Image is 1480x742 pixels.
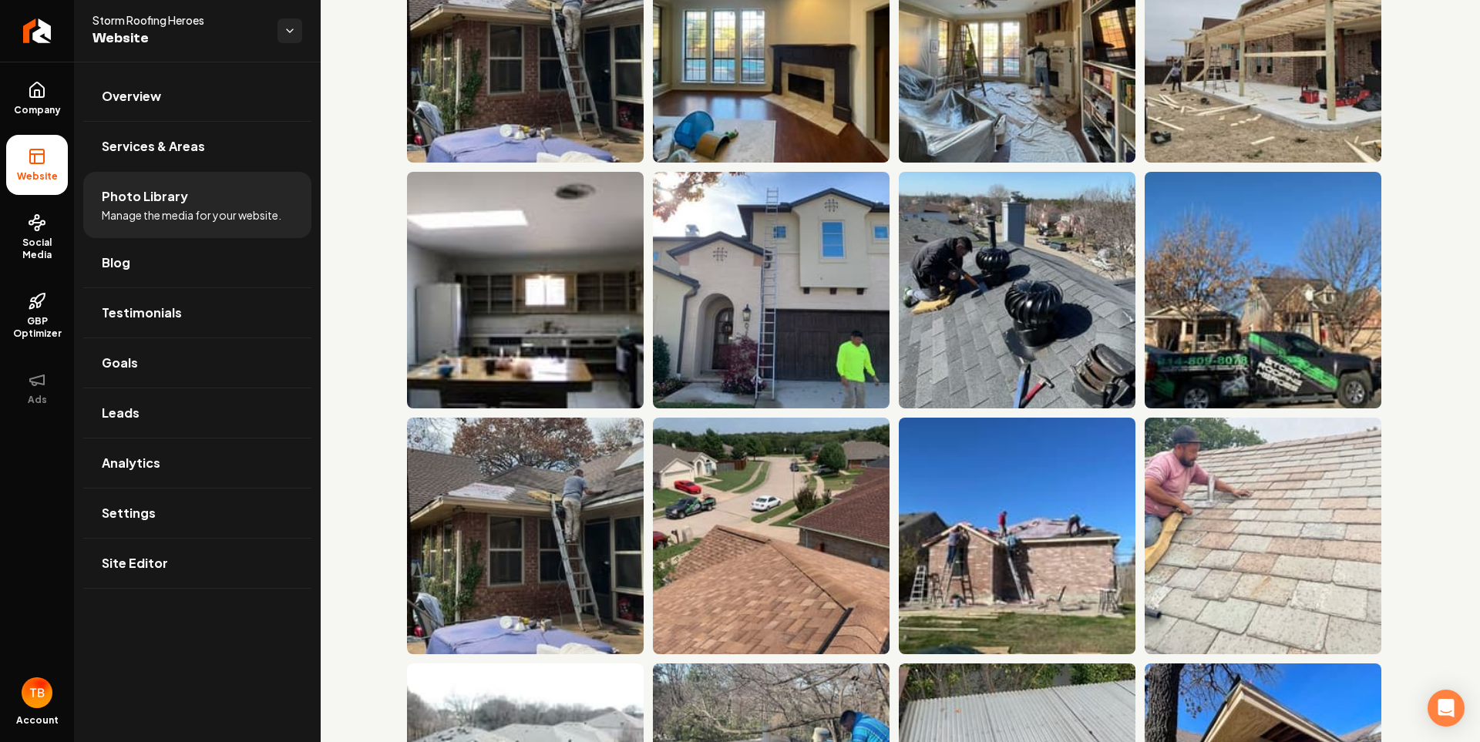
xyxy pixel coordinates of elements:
a: Social Media [6,201,68,274]
img: Tom Bates [22,677,52,708]
span: Services & Areas [102,137,205,156]
span: Leads [102,404,140,422]
img: No alt text set for this photo [1145,172,1381,408]
span: Ads [22,394,53,406]
span: Testimonials [102,304,182,322]
span: Photo Library [102,187,188,206]
a: Company [6,69,68,129]
span: Overview [102,87,161,106]
span: Goals [102,354,138,372]
span: Website [11,170,64,183]
span: Manage the media for your website. [102,207,281,223]
img: No alt text set for this photo [653,172,890,408]
a: Site Editor [83,539,311,588]
a: Goals [83,338,311,388]
img: Rebolt Logo [23,18,52,43]
span: Site Editor [102,554,168,572]
span: Analytics [102,454,160,472]
img: No alt text set for this photo [899,418,1135,654]
a: Services & Areas [83,122,311,171]
img: No alt text set for this photo [899,172,1135,408]
span: Social Media [6,237,68,261]
a: Blog [83,238,311,287]
span: Storm Roofing Heroes [92,12,265,28]
a: GBP Optimizer [6,280,68,352]
div: Open Intercom Messenger [1428,690,1465,727]
span: Account [16,714,59,727]
button: Ads [6,358,68,418]
img: No alt text set for this photo [1145,418,1381,654]
img: No alt text set for this photo [407,418,644,654]
a: Testimonials [83,288,311,337]
img: No alt text set for this photo [407,172,644,408]
span: GBP Optimizer [6,315,68,340]
a: Analytics [83,438,311,488]
span: Blog [102,253,130,272]
button: Open user button [22,677,52,708]
img: No alt text set for this photo [653,418,890,654]
span: Website [92,28,265,49]
span: Company [8,104,67,116]
span: Settings [102,504,156,522]
a: Leads [83,388,311,438]
a: Settings [83,489,311,538]
a: Overview [83,72,311,121]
